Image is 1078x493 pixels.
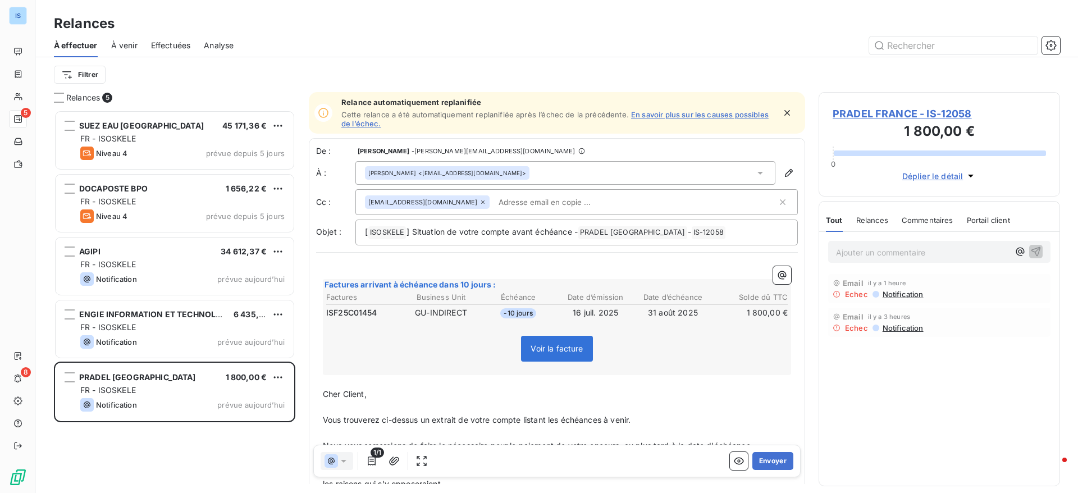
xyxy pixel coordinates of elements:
span: prévue aujourd’hui [217,337,285,346]
div: IS [9,7,27,25]
span: Portail client [967,216,1010,225]
span: PRADEL FRANCE - IS-12058 [833,106,1046,121]
span: Niveau 4 [96,212,127,221]
span: ENGIE INFORMATION ET TECHNOLOGIES (DCP) [79,309,265,319]
td: 1 800,00 € [712,307,788,319]
span: Factures arrivant à échéance dans 10 jours : [325,280,496,289]
span: Nous vous remercions de faire le nécessaire pour le paiement de votre encours, au plus tard à la ... [323,441,753,450]
span: Notification [881,323,924,332]
span: 6 435,76 € [234,309,276,319]
span: 1/1 [371,448,384,458]
span: [PERSON_NAME] [368,169,416,177]
span: Notification [96,337,137,346]
span: prévue depuis 5 jours [206,149,285,158]
iframe: Intercom live chat [1040,455,1067,482]
span: Relances [856,216,888,225]
span: Relance automatiquement replanifiée [341,98,775,107]
label: À : [316,167,355,179]
span: Tout [826,216,843,225]
span: Voir la facture [521,336,592,362]
span: 45 171,36 € [222,121,267,130]
span: PRADEL [GEOGRAPHIC_DATA] [578,226,687,239]
span: FR - ISOSKELE [80,259,136,269]
span: FR - ISOSKELE [80,134,136,143]
span: Email [843,312,864,321]
span: À venir [111,40,138,51]
a: 5 [9,110,26,128]
span: 34 612,37 € [221,247,267,256]
span: ] Situation de votre compte avant échéance - [406,227,578,236]
th: Business Unit [403,291,479,303]
th: Échéance [480,291,556,303]
span: prévue aujourd’hui [217,400,285,409]
input: Adresse email en copie ... [494,194,624,211]
span: De : [316,145,355,157]
span: Email [843,279,864,287]
span: 0 [831,159,835,168]
span: IS-12058 [692,226,725,239]
h3: 1 800,00 € [833,121,1046,144]
span: Déplier le détail [902,170,963,182]
span: Objet : [316,227,341,236]
span: À effectuer [54,40,98,51]
span: FR - ISOSKELE [80,322,136,332]
span: il y a 1 heure [868,280,906,286]
button: Déplier le détail [899,170,980,182]
span: Cher Client, [323,389,367,399]
span: FR - ISOSKELE [80,385,136,395]
span: 1 800,00 € [226,372,267,382]
span: Relances [66,92,100,103]
span: Echec [845,323,868,332]
h3: Relances [54,13,115,34]
span: Notification [96,400,137,409]
span: Cette relance a été automatiquement replanifiée après l’échec de la précédente. [341,110,629,119]
span: Notification [881,290,924,299]
th: Solde dû TTC [712,291,788,303]
a: En savoir plus sur les causes possibles de l’échec. [341,110,769,128]
th: Factures [326,291,402,303]
span: 8 [21,367,31,377]
span: -10 jours [500,308,536,318]
span: ISF25C01454 [326,307,377,318]
button: Filtrer [54,66,106,84]
span: ISOSKELE [368,226,406,239]
span: - [PERSON_NAME][EMAIL_ADDRESS][DOMAIN_NAME] [412,148,575,154]
span: SUEZ EAU [GEOGRAPHIC_DATA] [79,121,204,130]
span: [PERSON_NAME] [358,148,409,154]
th: Date d’émission [558,291,634,303]
label: Cc : [316,197,355,208]
span: AGIPI [79,247,101,256]
th: Date d’échéance [635,291,711,303]
span: Effectuées [151,40,191,51]
span: 5 [102,93,112,103]
td: 31 août 2025 [635,307,711,319]
td: GU-INDIRECT [403,307,479,319]
span: Niveau 4 [96,149,127,158]
span: PRADEL [GEOGRAPHIC_DATA] [79,372,196,382]
span: Echec [845,290,868,299]
span: 1 656,22 € [226,184,267,193]
span: Analyse [204,40,234,51]
span: DOCAPOSTE BPO [79,184,148,193]
span: FR - ISOSKELE [80,197,136,206]
span: prévue aujourd’hui [217,275,285,284]
span: - [688,227,691,236]
span: il y a 3 heures [868,313,910,320]
span: prévue depuis 5 jours [206,212,285,221]
span: Vous trouverez ci-dessus un extrait de votre compte listant les échéances à venir. [323,415,631,424]
span: [EMAIL_ADDRESS][DOMAIN_NAME] [368,199,477,206]
span: Notification [96,275,137,284]
span: [ [365,227,368,236]
div: grid [54,110,295,493]
div: <[EMAIL_ADDRESS][DOMAIN_NAME]> [368,169,526,177]
button: Envoyer [752,452,793,470]
span: 5 [21,108,31,118]
td: 16 juil. 2025 [558,307,634,319]
input: Rechercher [869,36,1038,54]
img: Logo LeanPay [9,468,27,486]
span: Commentaires [902,216,953,225]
